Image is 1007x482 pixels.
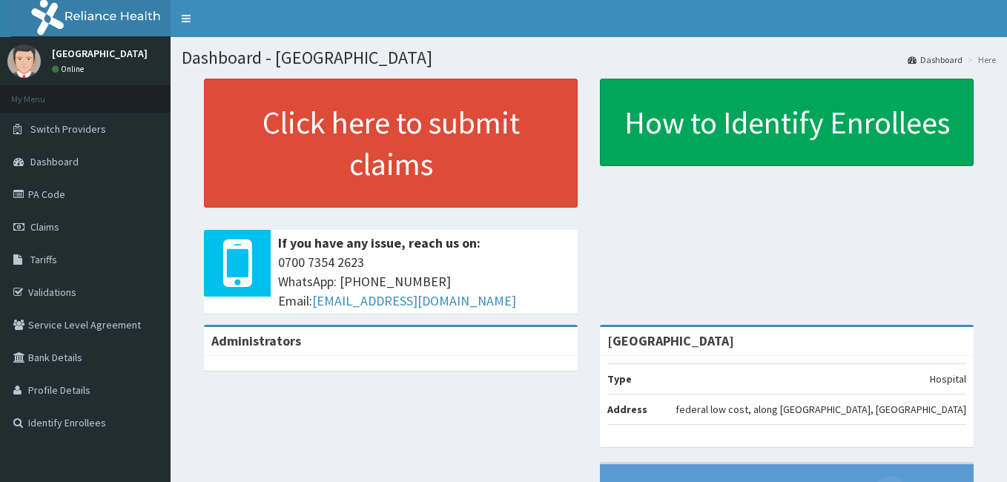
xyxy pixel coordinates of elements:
strong: [GEOGRAPHIC_DATA] [607,332,734,349]
span: 0700 7354 2623 WhatsApp: [PHONE_NUMBER] Email: [278,253,570,310]
h1: Dashboard - [GEOGRAPHIC_DATA] [182,48,996,67]
a: Dashboard [908,53,963,66]
b: Administrators [211,332,301,349]
a: [EMAIL_ADDRESS][DOMAIN_NAME] [312,292,516,309]
p: federal low cost, along [GEOGRAPHIC_DATA], [GEOGRAPHIC_DATA] [676,402,966,417]
img: User Image [7,44,41,78]
b: If you have any issue, reach us on: [278,234,481,251]
span: Claims [30,220,59,234]
p: Hospital [930,372,966,386]
b: Type [607,372,632,386]
span: Dashboard [30,155,79,168]
span: Tariffs [30,253,57,266]
li: Here [964,53,996,66]
b: Address [607,403,647,416]
a: Online [52,64,88,74]
a: Click here to submit claims [204,79,578,208]
p: [GEOGRAPHIC_DATA] [52,48,148,59]
span: Switch Providers [30,122,106,136]
a: How to Identify Enrollees [600,79,974,166]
